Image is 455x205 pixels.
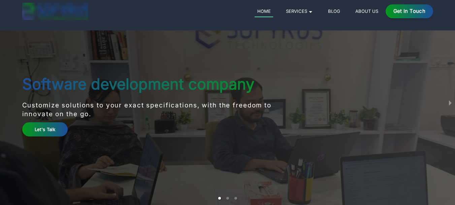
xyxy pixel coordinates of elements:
li: slide item 2 [226,197,229,200]
h1: Software development company [22,75,296,93]
a: Services 🞃 [283,7,315,15]
p: Customize solutions to your exact specifications, with the freedom to innovate on the go. [22,101,296,119]
a: Let's Talk [22,122,68,136]
a: About Us [353,7,381,15]
a: Blog [325,7,343,15]
li: slide item 3 [234,197,237,200]
li: slide item 1 [218,197,221,200]
a: Home [255,7,273,17]
a: Get in Touch [386,4,433,18]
